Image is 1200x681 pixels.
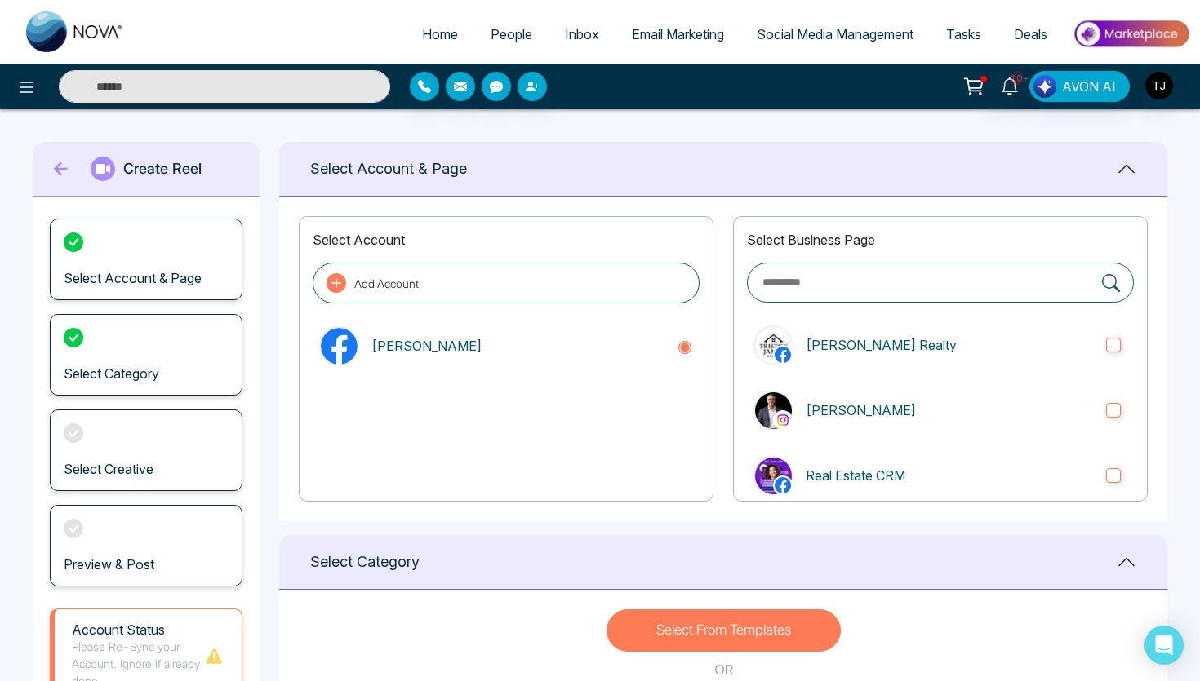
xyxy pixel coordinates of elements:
a: Inbox [549,19,616,50]
h1: Select Account & Page [310,160,467,178]
img: Lead Flow [1033,75,1056,98]
span: Social Media Management [757,26,913,42]
h3: Select Account & Page [64,271,202,286]
span: People [491,26,532,42]
p: Select Business Page [747,230,1134,250]
button: AVON AI [1029,71,1130,102]
img: User Avatar [1145,72,1173,99]
p: OR [714,660,733,681]
a: Email Marketing [616,19,740,50]
button: Select From Templates [607,609,841,652]
h3: Select Category [64,366,159,382]
p: [PERSON_NAME] Realty [806,335,1093,355]
a: Deals [998,19,1064,50]
img: Triston James Realty [755,327,792,364]
p: [PERSON_NAME] [806,400,1093,420]
img: Triston James [755,392,792,429]
h3: Preview & Post [64,557,154,573]
span: Email Marketing [632,26,724,42]
h1: Create Reel [123,160,202,178]
p: Real Estate CRM [806,466,1093,485]
span: Deals [1014,26,1047,42]
h3: Select Creative [64,462,153,477]
input: instagramTriston James[PERSON_NAME] [1106,403,1121,418]
input: Real Estate CRM Real Estate CRM [1106,468,1121,483]
span: Tasks [946,26,981,42]
input: Triston James Realty[PERSON_NAME] Realty [1106,338,1121,352]
span: Home [422,26,458,42]
button: Add Account [313,263,700,303]
div: Open Intercom Messenger [1144,626,1184,665]
a: Home [406,19,474,50]
span: 10+ [1010,71,1024,86]
img: instagram [775,412,791,428]
a: Tasks [930,19,998,50]
span: Inbox [565,26,599,42]
h1: Select Category [310,553,420,571]
p: Select Account [313,230,700,250]
a: Social Media Management [740,19,930,50]
img: Real Estate CRM [755,458,792,494]
p: Add Account [354,275,419,292]
img: Market-place.gif [1072,15,1190,52]
p: [PERSON_NAME] [371,336,664,356]
h1: Account Status [72,622,204,638]
a: People [474,19,549,50]
span: AVON AI [1062,77,1116,96]
a: 10+ [990,71,1029,99]
img: Nova CRM Logo [26,11,124,52]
